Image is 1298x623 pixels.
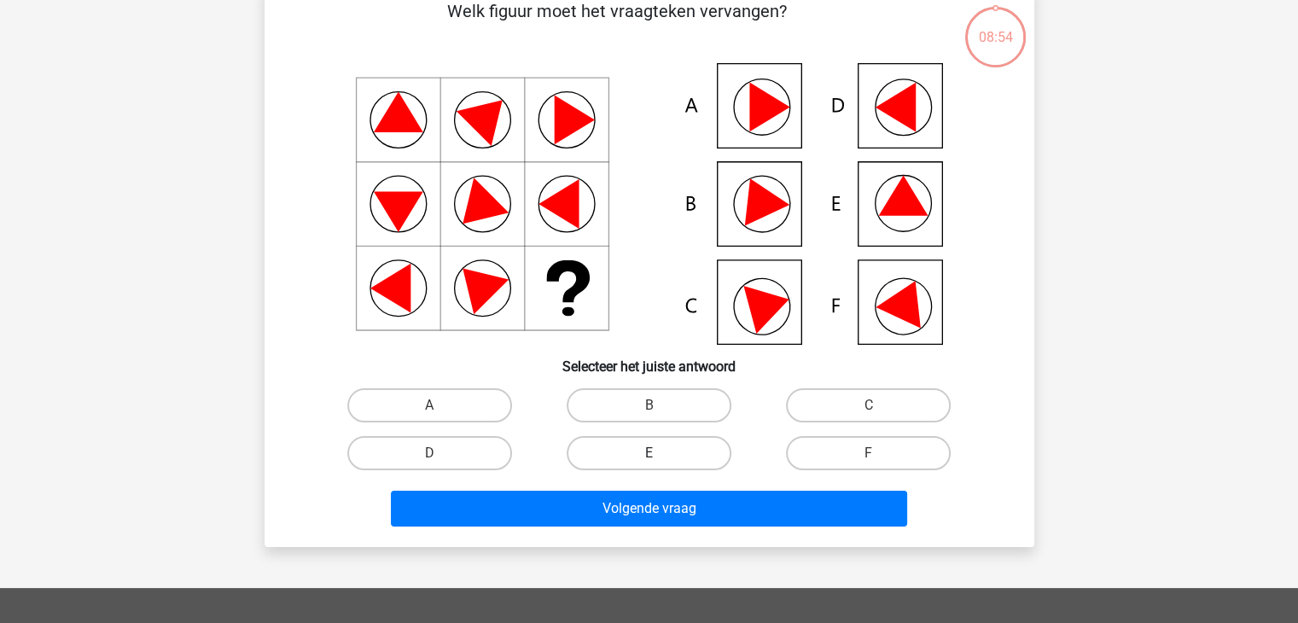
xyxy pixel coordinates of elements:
[347,436,512,470] label: D
[567,388,731,422] label: B
[786,388,951,422] label: C
[347,388,512,422] label: A
[567,436,731,470] label: E
[786,436,951,470] label: F
[292,345,1007,375] h6: Selecteer het juiste antwoord
[391,491,907,527] button: Volgende vraag
[963,5,1027,48] div: 08:54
